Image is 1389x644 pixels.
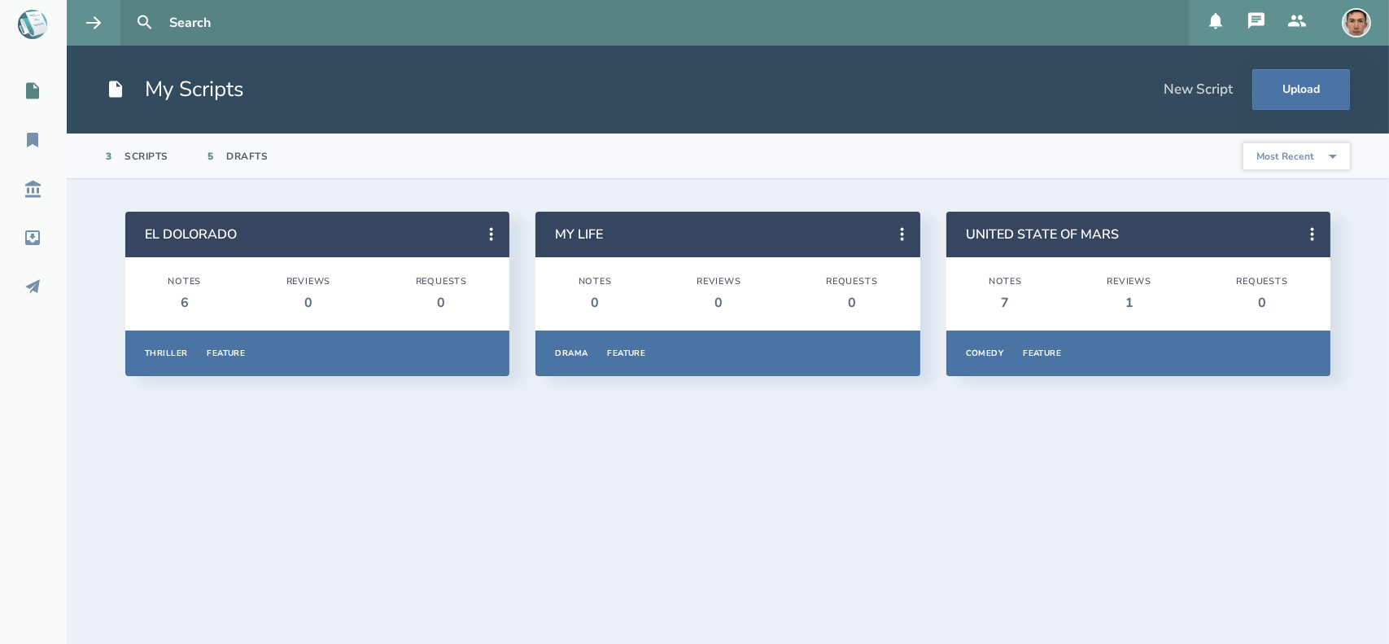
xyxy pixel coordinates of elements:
[1236,276,1287,287] div: Requests
[697,294,741,312] div: 0
[989,276,1022,287] div: Notes
[1023,348,1061,359] div: Feature
[227,150,269,163] div: Drafts
[989,294,1022,312] div: 7
[1107,294,1151,312] div: 1
[416,276,467,287] div: Requests
[416,294,467,312] div: 0
[145,226,237,243] a: EL DOLORADO
[168,294,201,312] div: 6
[697,276,741,287] div: Reviews
[1252,69,1350,110] button: Upload
[579,276,612,287] div: Notes
[106,150,112,163] div: 3
[826,276,877,287] div: Requests
[579,294,612,312] div: 0
[555,226,603,243] a: MY LIFE
[286,294,331,312] div: 0
[966,226,1119,243] a: UNITED STATE OF MARS
[555,348,587,359] div: Drama
[826,294,877,312] div: 0
[125,150,169,163] div: Scripts
[286,276,331,287] div: Reviews
[207,150,214,163] div: 5
[168,276,201,287] div: Notes
[145,348,187,359] div: Thriller
[607,348,645,359] div: Feature
[1236,294,1287,312] div: 0
[106,75,244,104] h1: My Scripts
[966,348,1004,359] div: Comedy
[1107,276,1151,287] div: Reviews
[1342,8,1371,37] img: user_1756948650-crop.jpg
[207,348,245,359] div: Feature
[1164,81,1233,99] div: New Script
